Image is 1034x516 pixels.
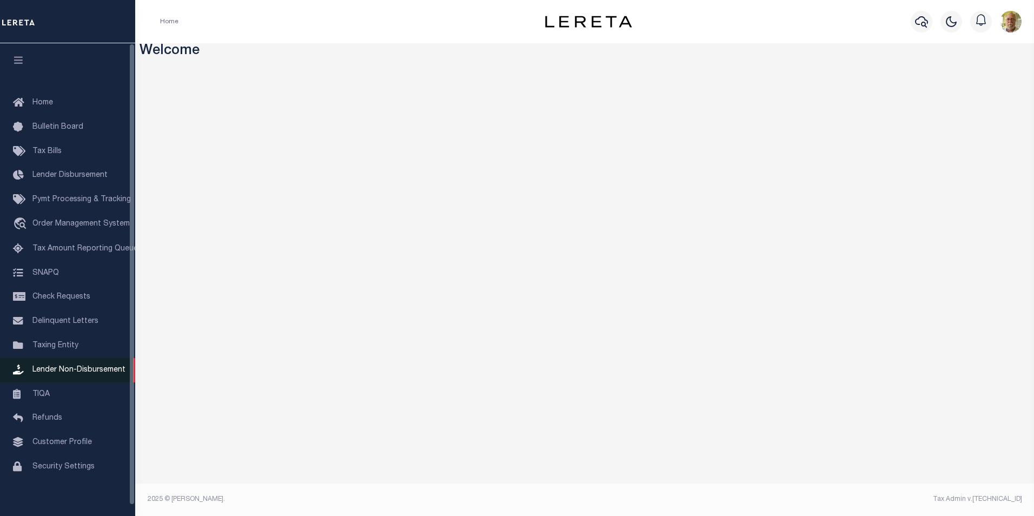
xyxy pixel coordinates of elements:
[545,16,632,28] img: logo-dark.svg
[32,463,95,471] span: Security Settings
[32,99,53,107] span: Home
[32,148,62,155] span: Tax Bills
[32,317,98,325] span: Delinquent Letters
[593,494,1022,504] div: Tax Admin v.[TECHNICAL_ID]
[32,196,131,203] span: Pymt Processing & Tracking
[32,269,59,276] span: SNAPQ
[32,293,90,301] span: Check Requests
[32,414,62,422] span: Refunds
[32,366,125,374] span: Lender Non-Disbursement
[13,217,30,231] i: travel_explore
[32,439,92,446] span: Customer Profile
[140,494,585,504] div: 2025 © [PERSON_NAME].
[140,43,1030,60] h3: Welcome
[32,123,83,131] span: Bulletin Board
[32,342,78,349] span: Taxing Entity
[32,245,138,253] span: Tax Amount Reporting Queue
[32,220,130,228] span: Order Management System
[32,171,108,179] span: Lender Disbursement
[160,17,178,27] li: Home
[32,390,50,398] span: TIQA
